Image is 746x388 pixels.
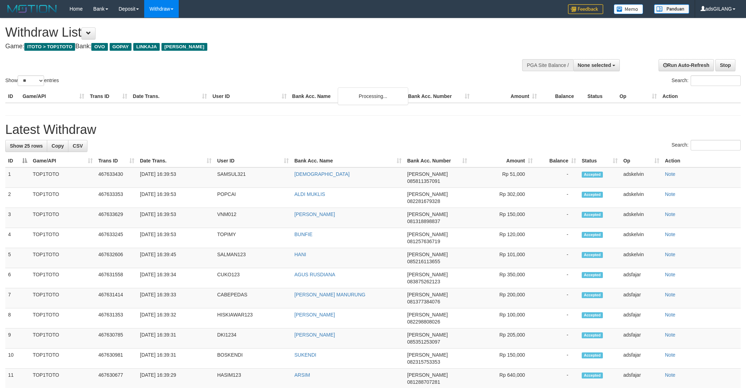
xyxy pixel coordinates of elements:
td: 467633245 [96,228,137,248]
span: Accepted [582,352,603,358]
img: Feedback.jpg [568,4,603,14]
td: TOP1TOTO [30,188,96,208]
th: Game/API: activate to sort column ascending [30,154,96,167]
th: Date Trans.: activate to sort column ascending [137,154,214,167]
span: [PERSON_NAME] [407,372,448,378]
button: None selected [573,59,620,71]
td: Rp 101,000 [470,248,536,268]
td: TOP1TOTO [30,228,96,248]
span: Copy 081318898837 to clipboard [407,218,440,224]
a: Note [665,191,675,197]
span: Accepted [582,232,603,238]
td: [DATE] 16:39:32 [137,308,214,328]
td: SAMSUL321 [214,167,292,188]
h1: Latest Withdraw [5,123,741,137]
td: Rp 150,000 [470,208,536,228]
th: Op [617,90,660,103]
a: Run Auto-Refresh [659,59,714,71]
img: MOTION_logo.png [5,4,59,14]
th: Bank Acc. Number [405,90,472,103]
td: - [536,188,579,208]
th: Status [585,90,617,103]
a: Note [665,332,675,338]
td: SALMAN123 [214,248,292,268]
th: Trans ID [87,90,130,103]
td: Rp 200,000 [470,288,536,308]
span: Accepted [582,332,603,338]
a: Note [665,372,675,378]
td: 10 [5,349,30,369]
label: Search: [672,75,741,86]
td: TOP1TOTO [30,349,96,369]
td: [DATE] 16:39:53 [137,188,214,208]
span: Copy 083875262123 to clipboard [407,279,440,284]
td: - [536,328,579,349]
a: Note [665,211,675,217]
th: Balance [540,90,585,103]
td: HISKIAWAR123 [214,308,292,328]
td: VNM012 [214,208,292,228]
td: TOP1TOTO [30,167,96,188]
td: adsfajar [620,268,662,288]
h1: Withdraw List [5,25,490,39]
th: Action [662,154,741,167]
span: [PERSON_NAME] [407,171,448,177]
span: Accepted [582,172,603,178]
td: Rp 120,000 [470,228,536,248]
a: BUNFIE [294,232,312,237]
td: 467630785 [96,328,137,349]
td: CUKO123 [214,268,292,288]
span: Show 25 rows [10,143,43,149]
span: LINKAJA [133,43,160,51]
td: TOP1TOTO [30,208,96,228]
th: Bank Acc. Name: activate to sort column ascending [292,154,404,167]
td: - [536,308,579,328]
td: TOP1TOTO [30,288,96,308]
span: Accepted [582,272,603,278]
td: DKI1234 [214,328,292,349]
a: [DEMOGRAPHIC_DATA] [294,171,350,177]
a: Note [665,292,675,297]
span: Accepted [582,312,603,318]
td: adskelvin [620,248,662,268]
span: [PERSON_NAME] [407,232,448,237]
td: 6 [5,268,30,288]
td: - [536,167,579,188]
img: panduan.png [654,4,689,14]
td: BOSKENDI [214,349,292,369]
td: Rp 150,000 [470,349,536,369]
td: CABEPEDAS [214,288,292,308]
td: TOP1TOTO [30,328,96,349]
td: adsfajar [620,349,662,369]
th: Date Trans. [130,90,210,103]
span: Copy 085811357091 to clipboard [407,178,440,184]
td: 467633629 [96,208,137,228]
a: Note [665,272,675,277]
a: AGUS RUSDIANA [294,272,335,277]
span: [PERSON_NAME] [407,252,448,257]
span: Copy [51,143,64,149]
a: Note [665,312,675,318]
td: TOPIMY [214,228,292,248]
td: 467631414 [96,288,137,308]
td: POPCAI [214,188,292,208]
a: Copy [47,140,68,152]
a: SUKENDI [294,352,316,358]
a: Show 25 rows [5,140,47,152]
td: Rp 350,000 [470,268,536,288]
a: [PERSON_NAME] MANURUNG [294,292,365,297]
td: TOP1TOTO [30,248,96,268]
td: 1 [5,167,30,188]
td: 467631353 [96,308,137,328]
td: adskelvin [620,208,662,228]
span: Accepted [582,212,603,218]
td: [DATE] 16:39:34 [137,268,214,288]
span: CSV [73,143,83,149]
td: [DATE] 16:39:31 [137,349,214,369]
span: Copy 085351253097 to clipboard [407,339,440,345]
span: Copy 082315753353 to clipboard [407,359,440,365]
td: TOP1TOTO [30,308,96,328]
td: 5 [5,248,30,268]
td: Rp 51,000 [470,167,536,188]
span: Accepted [582,252,603,258]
